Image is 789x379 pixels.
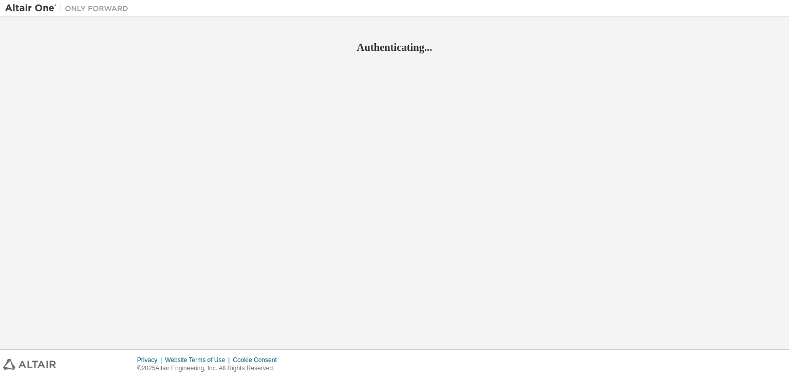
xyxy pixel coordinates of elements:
p: © 2025 Altair Engineering, Inc. All Rights Reserved. [137,364,283,373]
div: Cookie Consent [233,356,283,364]
div: Privacy [137,356,165,364]
img: altair_logo.svg [3,359,56,370]
h2: Authenticating... [5,41,784,54]
img: Altair One [5,3,134,13]
div: Website Terms of Use [165,356,233,364]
